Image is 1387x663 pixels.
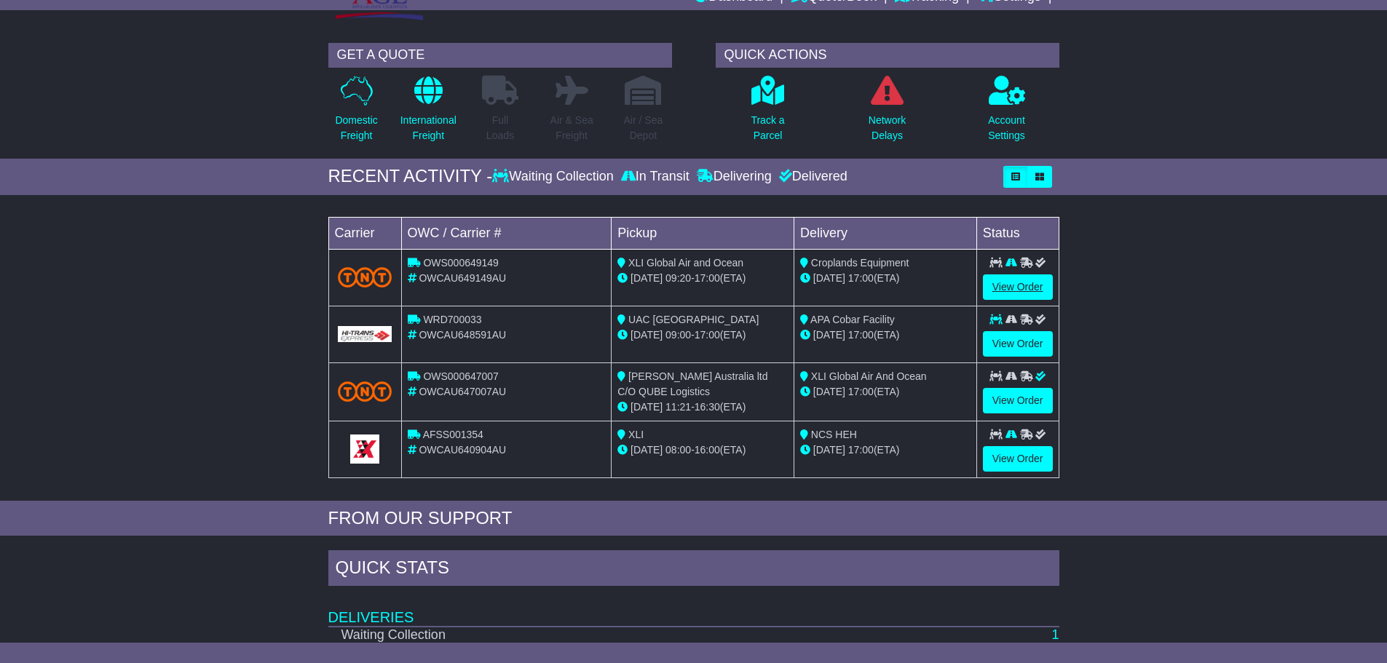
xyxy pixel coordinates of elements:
p: International Freight [400,113,457,143]
div: QUICK ACTIONS [716,43,1059,68]
span: 08:00 [665,444,691,456]
img: TNT_Domestic.png [338,267,392,287]
p: Air & Sea Freight [550,113,593,143]
span: XLI [628,429,644,440]
a: View Order [983,388,1053,413]
p: Account Settings [988,113,1025,143]
div: (ETA) [800,327,971,343]
span: NCS HEH [811,429,857,440]
span: Croplands Equipment [811,257,909,269]
td: Deliveries [328,589,1059,627]
span: [PERSON_NAME] Australia ltd C/O QUBE Logistics [617,370,767,397]
p: Domestic Freight [335,113,377,143]
div: (ETA) [800,271,971,286]
span: 17:00 [848,386,874,397]
p: Network Delays [869,113,906,143]
td: Pickup [612,217,794,249]
a: InternationalFreight [400,75,457,151]
span: OWCAU647007AU [419,386,506,397]
span: OWCAU648591AU [419,329,506,341]
span: 17:00 [848,272,874,284]
td: Delivery [794,217,976,249]
span: AFSS001354 [423,429,483,440]
div: Delivering [693,169,775,185]
div: Quick Stats [328,550,1059,589]
a: 1 [1051,627,1059,642]
span: XLI Global Air and Ocean [628,257,743,269]
span: [DATE] [631,444,663,456]
span: [DATE] [813,329,845,341]
span: [DATE] [813,386,845,397]
div: FROM OUR SUPPORT [328,508,1059,529]
p: Air / Sea Depot [624,113,663,143]
p: Full Loads [482,113,518,143]
span: WRD700033 [423,314,481,325]
span: [DATE] [631,272,663,284]
span: [DATE] [813,272,845,284]
span: 17:00 [695,272,720,284]
a: View Order [983,274,1053,300]
img: GetCarrierServiceLogo [350,434,379,464]
div: - (ETA) [617,327,788,343]
span: XLI Global Air And Ocean [811,370,927,382]
span: APA Cobar Facility [810,314,895,325]
span: OWCAU649149AU [419,272,506,284]
span: 16:30 [695,401,720,413]
span: [DATE] [631,401,663,413]
div: RECENT ACTIVITY - [328,166,493,187]
img: GetCarrierServiceLogo [338,326,392,342]
a: Track aParcel [750,75,785,151]
div: Waiting Collection [492,169,617,185]
p: Track a Parcel [751,113,784,143]
span: 17:00 [848,444,874,456]
a: NetworkDelays [868,75,906,151]
div: GET A QUOTE [328,43,672,68]
span: 16:00 [695,444,720,456]
span: 17:00 [695,329,720,341]
div: (ETA) [800,442,971,458]
a: DomesticFreight [334,75,378,151]
a: AccountSettings [987,75,1026,151]
span: 09:00 [665,329,691,341]
div: (ETA) [800,384,971,400]
span: 17:00 [848,329,874,341]
div: - (ETA) [617,271,788,286]
div: Delivered [775,169,847,185]
span: UAC [GEOGRAPHIC_DATA] [628,314,759,325]
div: - (ETA) [617,400,788,415]
a: View Order [983,446,1053,472]
div: - (ETA) [617,442,788,458]
span: [DATE] [631,329,663,341]
span: [DATE] [813,444,845,456]
span: OWS000649149 [423,257,499,269]
span: OWS000647007 [423,370,499,382]
img: TNT_Domestic.png [338,381,392,401]
td: OWC / Carrier # [401,217,612,249]
td: Waiting Collection [328,627,924,643]
span: OWCAU640904AU [419,444,506,456]
td: Status [976,217,1059,249]
div: In Transit [617,169,693,185]
span: 09:20 [665,272,691,284]
span: 11:21 [665,401,691,413]
td: Carrier [328,217,401,249]
a: View Order [983,331,1053,357]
